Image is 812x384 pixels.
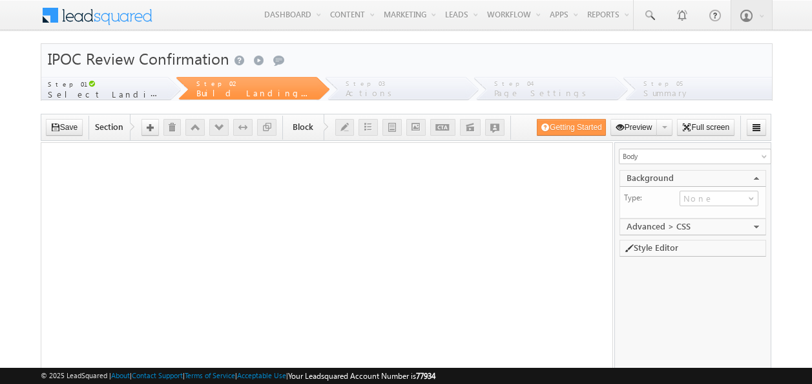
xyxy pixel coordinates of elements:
span: Select Landing Page Template [48,89,270,100]
button: Preview [610,119,658,136]
span: Step 04 [494,80,535,87]
p: Style Editor [625,240,678,255]
span: Body [619,151,755,162]
button: Testimonial Block [485,119,505,136]
span: Step 03 [346,80,385,87]
button: Clone Section [257,119,276,136]
span: Step 01 [48,80,85,88]
button: Move Section Down [209,119,229,136]
a: About [111,371,130,379]
span: Build Landing Page [196,87,337,98]
span: Type: [624,193,642,202]
span: Step 02 [196,80,236,87]
button: Media Block [460,119,481,136]
button: Getting Started [537,119,606,136]
p: Background [627,171,674,185]
a: COLLAPSE [754,223,762,231]
a: Contact Support [132,371,183,379]
span: Step 05 [643,80,687,87]
a: COLLAPSE [754,175,762,182]
span: Actions [346,87,397,98]
span: 77934 [416,371,435,381]
button: Image Block [406,119,426,136]
button: Content Block [335,119,354,136]
div: IPOC Review Confirmation [41,44,772,74]
button: Move Section Up [185,119,205,136]
span: Your Leadsquared Account Number is [288,371,435,381]
button: Toggle Properties Panel [747,119,766,136]
button: Delete Section [163,119,181,136]
span: Page Settings [494,87,591,98]
button: Feature Block [359,119,378,136]
button: Add New Section [141,119,159,136]
button: Form Block [382,119,402,136]
button: Save [46,119,83,136]
p: Advanced > CSS [627,219,691,233]
label: Section [94,114,123,139]
button: Resize Section [233,119,253,136]
button: Full screen [677,119,734,136]
a: Acceptable Use [237,371,286,379]
a: Terms of Service [185,371,235,379]
a: Body [619,149,771,164]
span: Summary [643,87,690,98]
label: Block [288,114,317,139]
span: None [680,193,753,204]
a: None [680,191,758,206]
span: © 2025 LeadSquared | | | | | [41,370,435,382]
button: CTA Block [430,119,455,136]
